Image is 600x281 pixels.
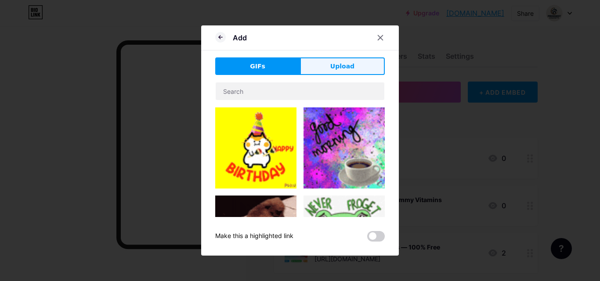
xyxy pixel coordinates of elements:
img: Gihpy [215,196,296,269]
span: GIFs [250,62,265,71]
div: Make this a highlighted link [215,231,293,242]
img: Gihpy [215,107,296,189]
div: Add [233,32,247,43]
span: Upload [330,62,354,71]
input: Search [216,82,384,100]
button: GIFs [215,57,300,75]
img: Gihpy [304,107,385,189]
button: Upload [300,57,385,75]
